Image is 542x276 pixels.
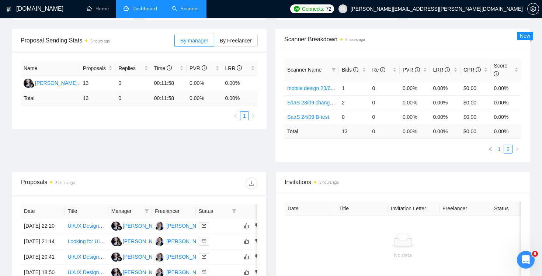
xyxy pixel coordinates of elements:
td: 0 [339,110,369,124]
span: Score [494,63,507,77]
a: RS[PERSON_NAME] [111,238,165,244]
td: 0.00% [430,110,461,124]
li: Previous Page [486,145,495,153]
li: 1 [495,145,504,153]
div: [PERSON_NAME] [166,222,209,230]
span: 8 [532,251,538,257]
span: user [340,6,345,11]
a: UI/UX Designer for Modern and Clean Booking App [67,269,185,275]
td: 13 [80,76,115,91]
span: dislike [255,238,260,244]
span: dislike [255,223,260,229]
li: Next Page [513,145,521,153]
span: Connects: [302,5,324,13]
a: RS[PERSON_NAME] [24,80,77,86]
td: [DATE] 20:41 [21,249,65,265]
span: like [244,223,249,229]
td: [DATE] 21:14 [21,234,65,249]
span: mail [202,224,206,228]
span: Invitations [285,177,521,187]
td: 0 [369,95,400,110]
th: Date [21,204,65,218]
button: right [513,145,521,153]
td: 0.00% [222,76,258,91]
td: 0.00% [491,95,521,110]
td: 0.00% [491,81,521,95]
span: like [244,238,249,244]
span: Re [372,67,385,73]
span: info-circle [353,67,358,72]
td: 0 [115,91,151,106]
a: setting [527,6,539,12]
img: RS [24,79,33,88]
td: 0.00 % [491,124,521,138]
a: UI/UX Designer to make adjustments and polish an existing Figma file of App. [67,254,245,260]
div: [PERSON_NAME] [35,79,77,87]
button: dislike [253,221,262,230]
th: Date [285,201,336,216]
a: searchScanner [172,6,199,12]
span: info-circle [237,65,242,70]
th: Title [65,204,108,218]
a: 1 [495,145,503,153]
button: dislike [253,252,262,261]
td: 2 [339,95,369,110]
span: info-circle [476,67,481,72]
span: left [488,147,493,151]
th: Proposals [80,61,115,76]
a: RS[PERSON_NAME] [111,222,165,228]
a: SaaS 23/09 changed hook [287,100,348,106]
img: logo [6,3,11,15]
td: 0.00 % [400,124,430,138]
a: YH[PERSON_NAME] [155,269,209,275]
td: 1 [339,81,369,95]
td: 0.00 % [187,91,222,106]
time: 3 hours ago [319,180,339,184]
a: 2 [504,145,512,153]
span: PVR [190,65,207,71]
img: YH [155,237,164,246]
span: PVR [403,67,420,73]
th: Freelancer [152,204,195,218]
span: LRR [225,65,242,71]
a: 1 [240,112,249,120]
div: [PERSON_NAME] [166,253,209,261]
td: 0.00 % [430,124,461,138]
button: like [242,221,251,230]
button: right [249,111,258,120]
time: 3 hours ago [55,181,75,185]
td: 0.00% [400,81,430,95]
td: $ 0.00 [461,124,491,138]
th: Replies [115,61,151,76]
a: Looking for UI/UX designer for responsive website design [67,238,199,244]
span: like [244,269,249,275]
span: Bids [342,67,358,73]
span: Status [199,207,229,215]
span: info-circle [415,67,420,72]
td: 0.00% [430,81,461,95]
span: By manager [180,38,208,44]
td: 0 [369,124,400,138]
td: 13 [339,124,369,138]
time: 3 hours ago [90,39,110,43]
span: By Freelancer [220,38,252,44]
span: Manager [111,207,142,215]
span: mail [202,270,206,275]
img: gigradar-bm.png [117,256,122,262]
img: RS [111,221,121,231]
a: RS[PERSON_NAME] [111,253,165,259]
a: mobile design 23/09 hook changed [287,85,367,91]
span: info-circle [380,67,385,72]
span: info-circle [202,65,207,70]
span: Scanner Breakdown [284,35,521,44]
th: Invitation Letter [388,201,439,216]
th: Freelancer [439,201,491,216]
span: info-circle [445,67,450,72]
img: gigradar-bm.png [117,225,122,231]
span: mail [202,255,206,259]
span: info-circle [494,71,499,76]
img: YH [155,252,164,262]
button: left [231,111,240,120]
td: 0 [115,76,151,91]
